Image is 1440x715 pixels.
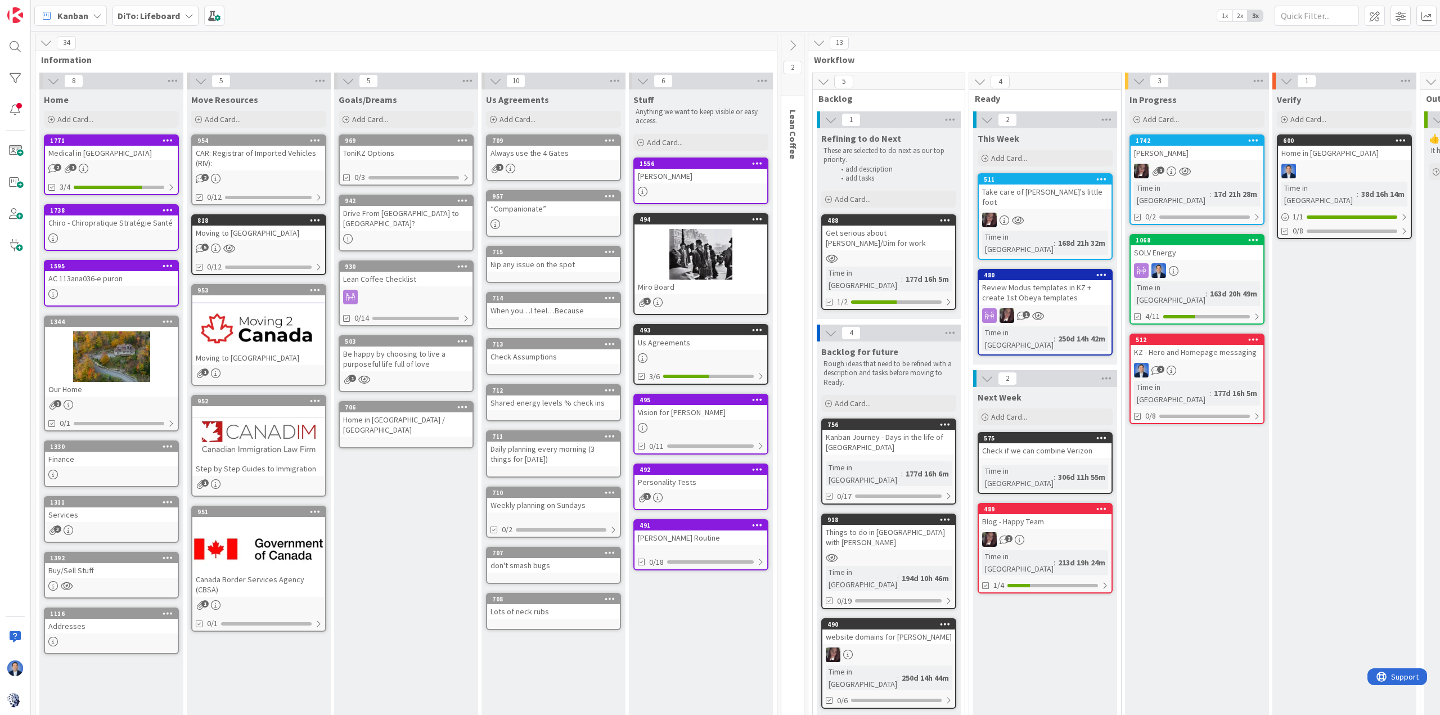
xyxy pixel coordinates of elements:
div: DP [1131,363,1263,377]
div: 711 [492,433,620,440]
div: 714 [487,293,620,303]
span: 1/2 [837,296,848,308]
div: 1771 [45,136,178,146]
a: 1556[PERSON_NAME] [633,158,768,204]
div: 1742 [1136,137,1263,145]
a: 711Daily planning every morning (3 things for [DATE]) [486,430,621,478]
div: 1595 [45,261,178,271]
div: AC 113ana036-e puron [45,271,178,286]
div: 1742[PERSON_NAME] [1131,136,1263,160]
div: DP [1131,263,1263,278]
div: Moving to [GEOGRAPHIC_DATA] [192,350,325,365]
a: 1311Services [44,496,179,543]
a: 575Check if we can combine VerizonTime in [GEOGRAPHIC_DATA]:306d 11h 55m [978,432,1113,494]
span: Add Card... [991,153,1027,163]
div: 709 [487,136,620,146]
div: Get serious about [PERSON_NAME]/Dim for work [822,226,955,250]
span: 1 [69,164,76,171]
div: 969ToniKZ Options [340,136,472,160]
a: 957“Companionate” [486,190,621,237]
div: 952Step by Step Guides to Immigration [192,396,325,476]
div: 952 [197,397,325,405]
img: TD [982,213,997,227]
div: CAR: Registrar of Imported Vehicles (RIV): [192,146,325,170]
a: 707don't smash bugs [486,547,621,584]
div: Time in [GEOGRAPHIC_DATA] [982,231,1054,255]
div: 712 [487,385,620,395]
a: 512KZ - Hero and Homepage messagingDPTime in [GEOGRAPHIC_DATA]:177d 16h 5m0/8 [1129,334,1264,424]
div: 954 [197,137,325,145]
div: Check if we can combine Verizon [979,443,1111,458]
div: 17d 21h 28m [1211,188,1260,200]
div: 707don't smash bugs [487,548,620,573]
div: TD [979,532,1111,547]
div: TD [1131,164,1263,178]
div: 495 [634,395,767,405]
div: Our Home [45,382,178,397]
span: : [1357,188,1358,200]
div: 493 [640,326,767,334]
div: Step by Step Guides to Immigration [192,461,325,476]
a: 492Personality Tests [633,464,768,510]
div: 918 [827,516,955,524]
div: 715 [487,247,620,257]
div: 709Always use the 4 Gates [487,136,620,160]
a: 710Weekly planning on Sundays0/2 [486,487,621,538]
span: 0/3 [354,172,365,183]
a: 951Canada Border Services Agency (CBSA)0/1 [191,506,326,632]
div: 575 [984,434,1111,442]
div: Time in [GEOGRAPHIC_DATA] [1134,182,1209,206]
span: Add Card... [1290,114,1326,124]
div: 511Take care of [PERSON_NAME]'s little foot [979,174,1111,209]
span: : [1205,287,1207,300]
div: 1311 [50,498,178,506]
span: Add Card... [835,194,871,204]
div: Personality Tests [634,475,767,489]
div: 818 [197,217,325,224]
div: 918Things to do in [GEOGRAPHIC_DATA] with [PERSON_NAME] [822,515,955,550]
div: 1344Our Home [45,317,178,397]
div: KZ - Hero and Homepage messaging [1131,345,1263,359]
div: Always use the 4 Gates [487,146,620,160]
div: Home in [GEOGRAPHIC_DATA] [1278,146,1411,160]
div: 1595 [50,262,178,270]
span: Add Card... [1143,114,1179,124]
div: 969 [340,136,472,146]
input: Quick Filter... [1275,6,1359,26]
div: 713 [487,339,620,349]
img: TD [982,532,997,547]
div: 951 [197,508,325,516]
div: 710 [487,488,620,498]
div: “Companionate” [487,201,620,216]
span: 0/14 [354,312,369,324]
div: 492Personality Tests [634,465,767,489]
a: 930Lean Coffee Checklist0/14 [339,260,474,326]
span: : [901,273,903,285]
div: 710Weekly planning on Sundays [487,488,620,512]
div: 503 [340,336,472,347]
a: 706Home in [GEOGRAPHIC_DATA] / [GEOGRAPHIC_DATA] [339,401,474,448]
div: Check Assumptions [487,349,620,364]
span: 2 [201,174,209,181]
a: 480Review Modus templates in KZ + create 1st Obeya templatesTDTime in [GEOGRAPHIC_DATA]:250d 14h 42m [978,269,1113,356]
div: 706 [340,402,472,412]
div: 600 [1278,136,1411,146]
span: 1 [201,479,209,487]
a: 488Get serious about [PERSON_NAME]/Dim for workTime in [GEOGRAPHIC_DATA]:177d 16h 5m1/2 [821,214,956,310]
span: 3/6 [649,371,660,383]
span: 3 [54,525,61,533]
a: 1330Finance [44,440,179,487]
div: 491[PERSON_NAME] Routine [634,520,767,545]
span: 0/17 [837,491,852,502]
div: 493Us Agreements [634,325,767,350]
div: 306d 11h 55m [1055,471,1108,483]
a: 712Shared energy levels % check ins [486,384,621,421]
div: Time in [GEOGRAPHIC_DATA] [982,465,1054,489]
span: : [901,467,903,480]
div: 712Shared energy levels % check ins [487,385,620,410]
div: 951 [192,507,325,517]
div: Us Agreements [634,335,767,350]
div: [PERSON_NAME] [1131,146,1263,160]
div: Miro Board [634,280,767,294]
a: 954CAR: Registrar of Imported Vehicles (RIV):0/12 [191,134,326,205]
